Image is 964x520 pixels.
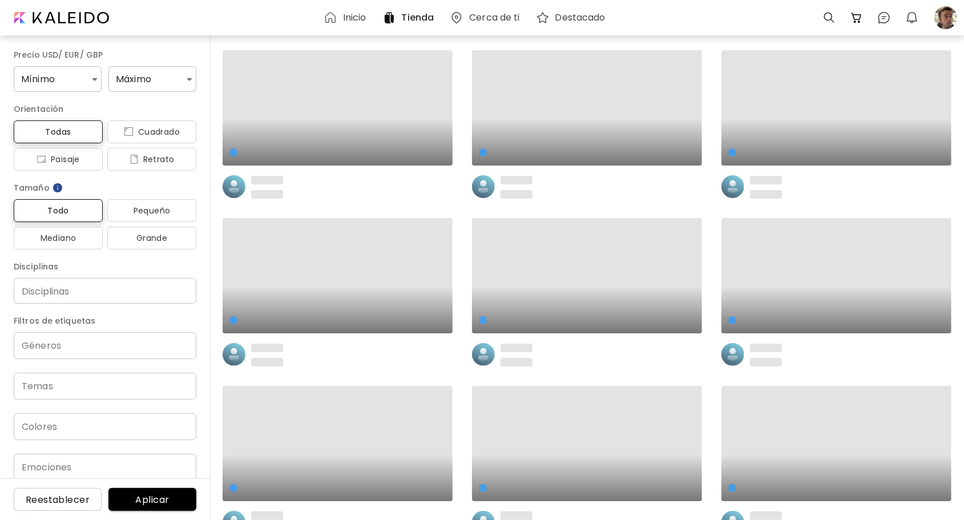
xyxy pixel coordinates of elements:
button: bellIcon [902,8,922,27]
h6: Disciplinas [14,260,196,273]
span: Todo [23,204,94,217]
a: Destacado [536,11,610,25]
span: Todas [23,125,94,139]
img: icon [124,127,134,136]
h6: Precio USD/ EUR/ GBP [14,48,196,62]
img: cart [850,11,864,25]
button: Mediano [14,227,103,249]
button: Todo [14,199,103,222]
h6: Filtros de etiquetas [14,314,196,328]
h6: Cerca de ti [469,13,519,22]
button: iconPaisaje [14,148,103,171]
img: icon [37,155,46,164]
button: Grande [107,227,196,249]
h6: Orientación [14,102,196,116]
img: icon [130,155,139,164]
h6: Tamaño [14,181,196,195]
h6: Tienda [402,13,434,22]
span: Mediano [23,231,94,245]
button: Pequeño [107,199,196,222]
a: Inicio [324,11,371,25]
span: Retrato [116,152,187,166]
span: Grande [116,231,187,245]
button: Aplicar [108,488,196,511]
span: Reestablecer [23,494,92,506]
button: iconRetrato [107,148,196,171]
a: Cerca de ti [450,11,524,25]
button: Todas [14,120,103,143]
h6: Destacado [555,13,606,22]
div: Mínimo [14,66,102,92]
a: Tienda [382,11,439,25]
div: Máximo [108,66,196,92]
button: iconCuadrado [107,120,196,143]
span: Cuadrado [116,125,187,139]
span: Aplicar [118,494,187,506]
span: Paisaje [23,152,94,166]
button: Reestablecer [14,488,102,511]
span: Pequeño [116,204,187,217]
h6: Inicio [343,13,366,22]
img: info [52,182,63,194]
img: chatIcon [877,11,891,25]
img: bellIcon [905,11,919,25]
